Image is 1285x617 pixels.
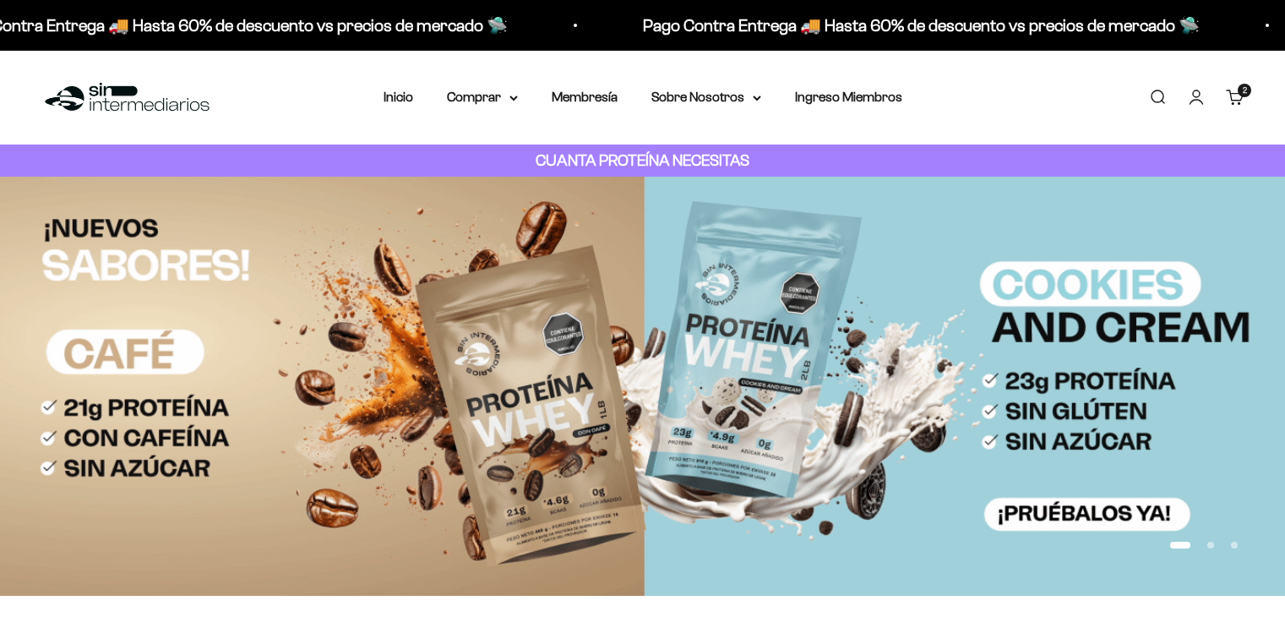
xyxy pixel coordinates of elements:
[651,86,761,108] summary: Sobre Nosotros
[552,90,618,104] a: Membresía
[536,151,749,169] strong: CUANTA PROTEÍNA NECESITAS
[641,12,1198,39] p: Pago Contra Entrega 🚚 Hasta 60% de descuento vs precios de mercado 🛸
[447,86,518,108] summary: Comprar
[1243,86,1247,95] span: 2
[384,90,413,104] a: Inicio
[795,90,902,104] a: Ingreso Miembros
